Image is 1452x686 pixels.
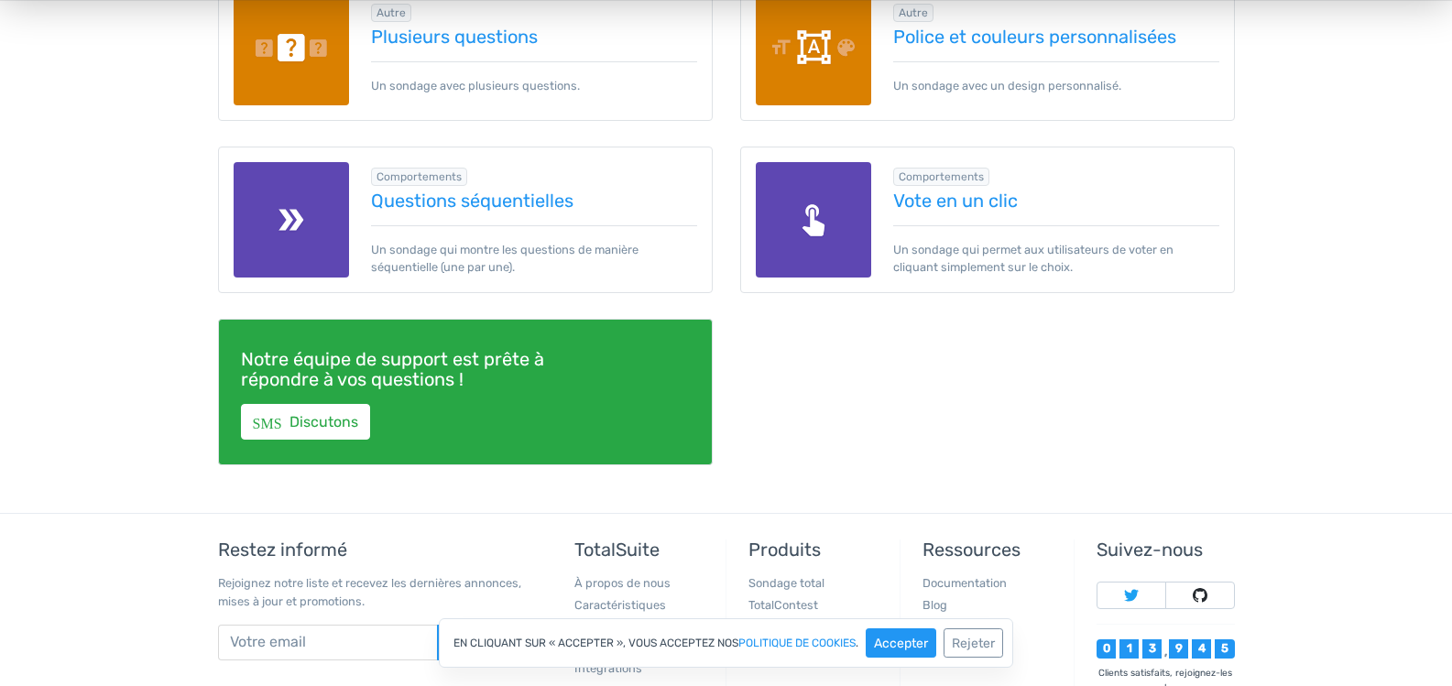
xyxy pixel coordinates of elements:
[748,539,821,561] font: Produits
[218,539,347,561] font: Restez informé
[1097,539,1203,561] font: Suivez-nous
[893,191,1219,211] a: Vote en un clic
[371,27,697,47] a: Plusieurs questions
[241,404,370,440] a: SMSDiscutons
[856,637,858,649] font: .
[371,190,573,212] font: Questions séquentielles
[377,170,462,183] font: Comportements
[899,170,984,183] font: Comportements
[371,4,411,22] span: Parcourir tout dans Autre
[574,539,660,561] font: TotalSuite
[738,637,856,648] a: politique de cookies
[893,168,989,186] span: Parcourir tout dans Comportements
[893,4,933,22] span: Parcourir tout dans Autre
[944,628,1003,658] button: Rejeter
[574,576,671,590] a: À propos de nous
[866,628,936,658] button: Accepter
[923,598,947,612] a: Blog
[923,576,1007,590] a: Documentation
[1124,588,1139,603] img: Suivez TotalSuite sur Twitter
[371,191,697,211] a: Questions séquentielles
[377,6,406,19] font: Autre
[748,576,824,590] a: Sondage total
[874,636,928,651] font: Accepter
[234,162,350,278] img: seq-questions.png.webp
[253,414,282,429] font: SMS
[371,26,538,48] font: Plusieurs questions
[1193,588,1207,603] img: Suivez TotalSuite sur Github
[893,26,1176,48] font: Police et couleurs personnalisées
[952,636,995,651] font: Rejeter
[358,359,919,425] font: agent de support
[241,348,544,390] font: Notre équipe de support est prête à répondre à vos questions !
[893,190,1018,212] font: Vote en un clic
[453,637,738,649] font: En cliquant sur « Accepter », vous acceptez nos
[218,576,521,607] font: Rejoignez notre liste et recevez les dernières annonces, mises à jour et promotions.
[371,168,467,186] span: Parcourir tout dans Comportements
[371,243,639,274] font: Un sondage qui montre les questions de manière séquentielle (une par une).
[748,598,818,612] a: TotalContest
[574,598,666,612] a: Caractéristiques
[574,661,642,675] a: Intégrations
[371,79,580,93] font: Un sondage avec plusieurs questions.
[756,162,872,278] img: one-click-vote.png.webp
[289,413,358,430] font: Discutons
[893,27,1219,47] a: Police et couleurs personnalisées
[893,79,1121,93] font: Un sondage avec un design personnalisé.
[923,539,1021,561] font: Ressources
[738,637,856,649] font: politique de cookies
[899,6,928,19] font: Autre
[893,243,1174,274] font: Un sondage qui permet aux utilisateurs de voter en cliquant simplement sur le choix.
